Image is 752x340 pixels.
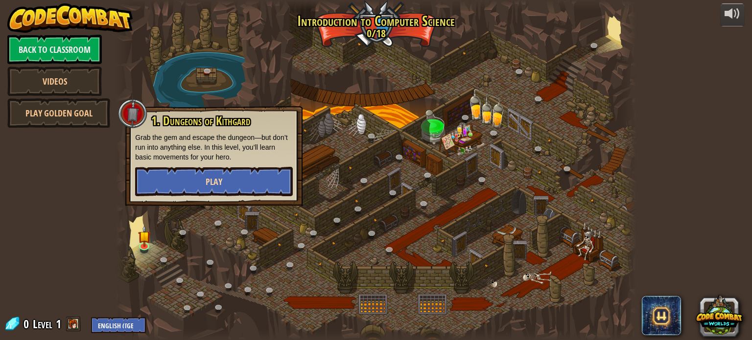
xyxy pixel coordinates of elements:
a: Videos [7,67,102,96]
a: Play Golden Goal [7,98,110,128]
span: Play [206,176,222,188]
button: Adjust volume [720,3,745,26]
span: Level [33,316,52,332]
p: Grab the gem and escape the dungeon—but don’t run into anything else. In this level, you’ll learn... [135,133,293,162]
span: 1 [56,316,61,332]
span: 1. Dungeons of Kithgard [151,113,250,129]
img: CodeCombat - Learn how to code by playing a game [7,3,133,33]
span: 0 [23,316,32,332]
button: Play [135,167,293,196]
img: level-banner-started.png [138,226,151,248]
a: Back to Classroom [7,35,102,64]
